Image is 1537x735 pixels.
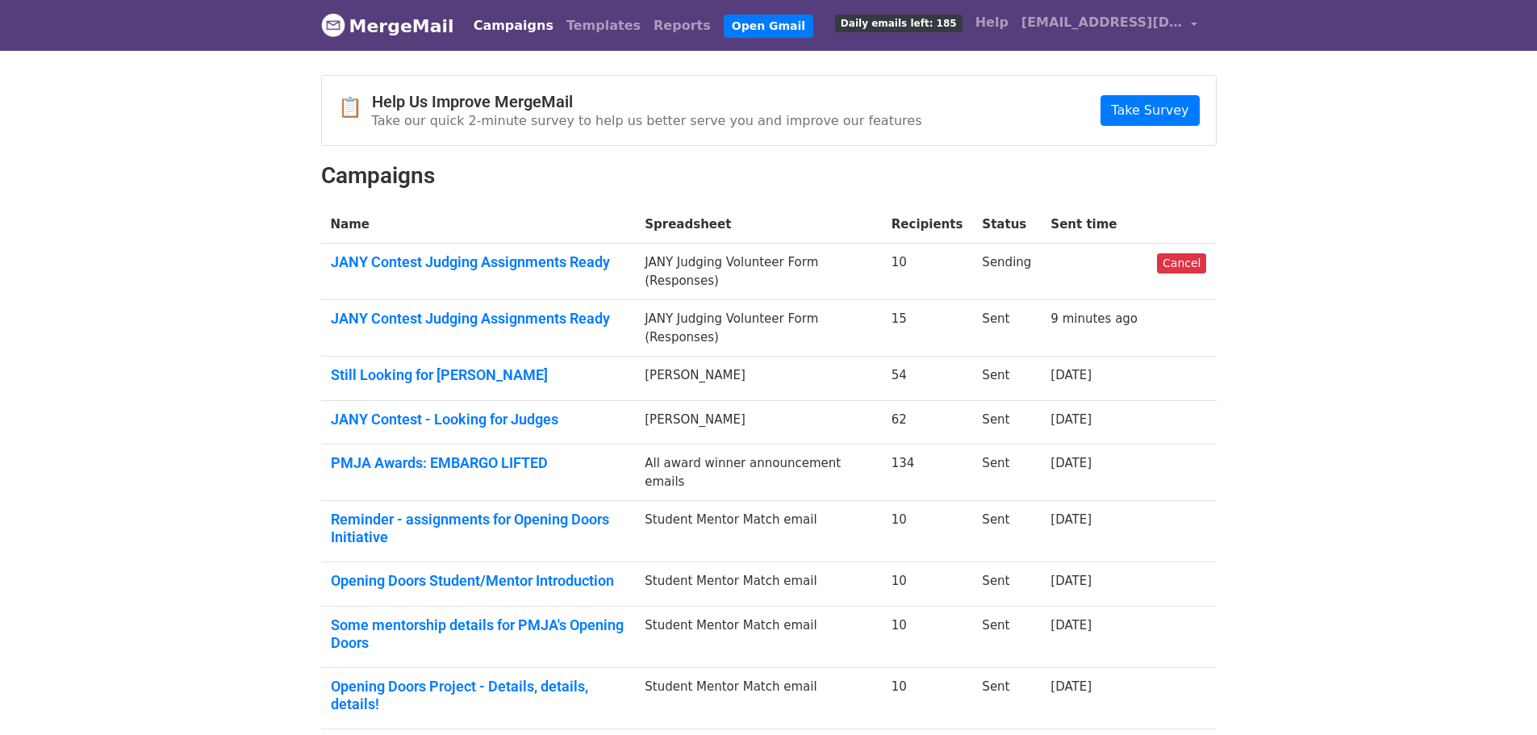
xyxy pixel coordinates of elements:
td: Sent [972,300,1041,357]
a: [DATE] [1050,574,1092,588]
td: 10 [882,562,973,607]
a: JANY Contest Judging Assignments Ready [331,310,626,328]
a: Help [969,6,1015,39]
td: Sent [972,400,1041,445]
h4: Help Us Improve MergeMail [372,92,922,111]
a: 9 minutes ago [1050,311,1138,326]
td: JANY Judging Volunteer Form (Responses) [635,244,882,300]
img: MergeMail logo [321,13,345,37]
td: 54 [882,357,973,401]
td: 134 [882,445,973,501]
td: 62 [882,400,973,445]
a: [DATE] [1050,456,1092,470]
td: Sent [972,562,1041,607]
td: 15 [882,300,973,357]
td: [PERSON_NAME] [635,400,882,445]
a: Campaigns [467,10,560,42]
a: Daily emails left: 185 [829,6,969,39]
a: MergeMail [321,9,454,43]
td: 10 [882,244,973,300]
span: Daily emails left: 185 [835,15,963,32]
a: Some mentorship details for PMJA's Opening Doors [331,616,626,651]
a: [EMAIL_ADDRESS][DOMAIN_NAME] [1015,6,1204,44]
td: 10 [882,668,973,729]
a: Reminder - assignments for Opening Doors Initiative [331,511,626,545]
td: All award winner announcement emails [635,445,882,501]
a: Cancel [1157,253,1206,274]
th: Sent time [1041,206,1147,244]
td: Student Mentor Match email [635,501,882,562]
td: Sent [972,357,1041,401]
a: Take Survey [1101,95,1199,126]
td: Sending [972,244,1041,300]
a: [DATE] [1050,368,1092,382]
a: Opening Doors Project - Details, details, details! [331,678,626,712]
a: [DATE] [1050,412,1092,427]
td: 10 [882,501,973,562]
td: 10 [882,607,973,668]
a: PMJA Awards: EMBARGO LIFTED [331,454,626,472]
td: Student Mentor Match email [635,562,882,607]
td: Student Mentor Match email [635,607,882,668]
td: Sent [972,607,1041,668]
a: [DATE] [1050,512,1092,527]
a: Reports [647,10,717,42]
td: Sent [972,445,1041,501]
a: Still Looking for [PERSON_NAME] [331,366,626,384]
a: Open Gmail [724,15,813,38]
span: [EMAIL_ADDRESS][DOMAIN_NAME] [1021,13,1183,32]
th: Status [972,206,1041,244]
td: Student Mentor Match email [635,668,882,729]
td: Sent [972,668,1041,729]
a: JANY Contest Judging Assignments Ready [331,253,626,271]
th: Recipients [882,206,973,244]
span: 📋 [338,96,372,119]
a: [DATE] [1050,679,1092,694]
a: JANY Contest - Looking for Judges [331,411,626,428]
th: Spreadsheet [635,206,882,244]
a: Templates [560,10,647,42]
td: JANY Judging Volunteer Form (Responses) [635,300,882,357]
p: Take our quick 2-minute survey to help us better serve you and improve our features [372,112,922,129]
a: Opening Doors Student/Mentor Introduction [331,572,626,590]
td: [PERSON_NAME] [635,357,882,401]
td: Sent [972,501,1041,562]
th: Name [321,206,636,244]
h2: Campaigns [321,162,1217,190]
a: [DATE] [1050,618,1092,633]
